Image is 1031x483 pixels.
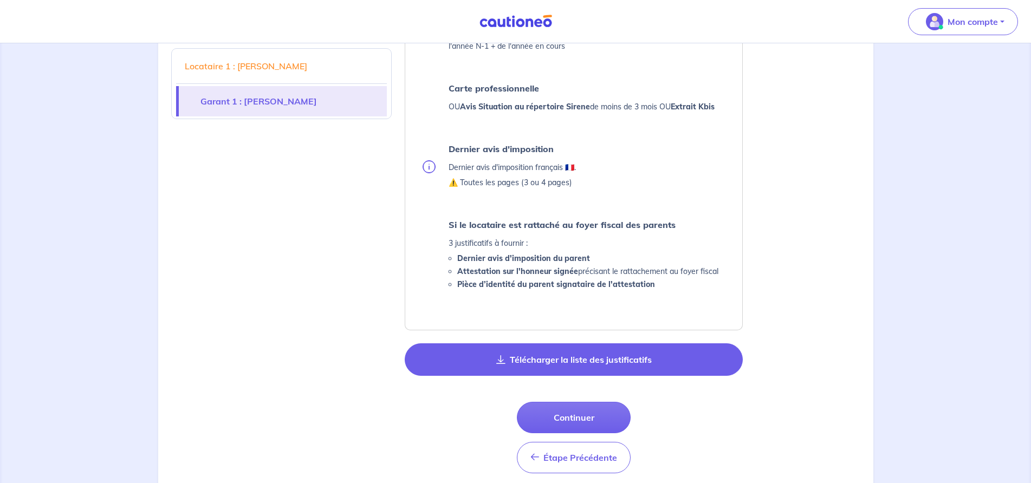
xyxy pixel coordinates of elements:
span: Étape Précédente [543,452,617,463]
p: Dernier avis d'imposition français 🇫🇷. [449,161,576,174]
img: illu_account_valid_menu.svg [926,13,943,30]
p: OU de moins de 3 mois OU [449,100,715,113]
img: info.svg [423,160,436,173]
button: Continuer [517,402,631,433]
p: 3 justificatifs à fournir : [449,237,718,250]
button: Télécharger la liste des justificatifs [405,343,743,376]
p: Mon compte [948,15,998,28]
strong: Pièce d’identité du parent signataire de l'attestation [457,279,655,289]
button: illu_account_valid_menu.svgMon compte [908,8,1018,35]
strong: Avis Situation au répertoire Sirene [460,102,590,112]
button: Étape Précédente [517,442,631,473]
strong: Si le locataire est rattaché au foyer fiscal des parents [449,219,676,230]
p: ⚠️ Toutes les pages (3 ou 4 pages) [449,176,576,189]
img: Cautioneo [475,15,556,28]
li: précisant le rattachement au foyer fiscal [457,265,718,278]
strong: Extrait Kbis [671,102,715,112]
strong: Carte professionnelle [449,83,539,94]
strong: Dernier avis d'imposition du parent [457,253,590,263]
strong: Attestation sur l'honneur signée [457,266,578,276]
a: Locataire 1 : [PERSON_NAME] [176,51,387,81]
a: Garant 1 : [PERSON_NAME] [179,86,387,116]
strong: Dernier avis d'imposition [449,143,554,154]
